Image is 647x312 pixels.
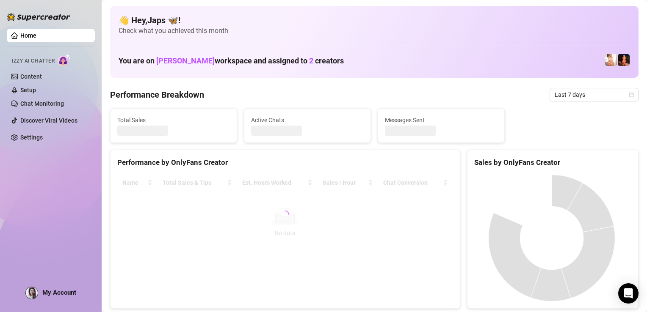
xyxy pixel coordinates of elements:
[618,54,630,66] img: SAGE
[156,56,215,65] span: [PERSON_NAME]
[20,32,36,39] a: Home
[618,283,639,304] div: Open Intercom Messenger
[119,26,630,36] span: Check what you achieved this month
[20,100,64,107] a: Chat Monitoring
[385,115,498,125] span: Messages Sent
[117,115,230,125] span: Total Sales
[20,87,36,93] a: Setup
[20,134,43,141] a: Settings
[20,73,42,80] a: Content
[26,287,38,299] img: ACg8ocIrSpwHn_bxyTbBdU-2GTeo7eevXPmyDRaubS3pJtlf3NjpBKE=s96-c
[119,14,630,26] h4: 👋 Hey, Japs 🦋 !
[42,289,76,296] span: My Account
[309,56,313,65] span: 2
[110,89,204,101] h4: Performance Breakdown
[12,57,55,65] span: Izzy AI Chatter
[555,88,633,101] span: Last 7 days
[119,56,344,66] h1: You are on workspace and assigned to creators
[251,115,364,125] span: Active Chats
[117,157,453,168] div: Performance by OnlyFans Creator
[605,54,617,66] img: Sage
[58,54,71,66] img: AI Chatter
[629,92,634,97] span: calendar
[474,157,631,168] div: Sales by OnlyFans Creator
[20,117,77,124] a: Discover Viral Videos
[7,13,70,21] img: logo-BBDzfeDw.svg
[280,209,290,220] span: loading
